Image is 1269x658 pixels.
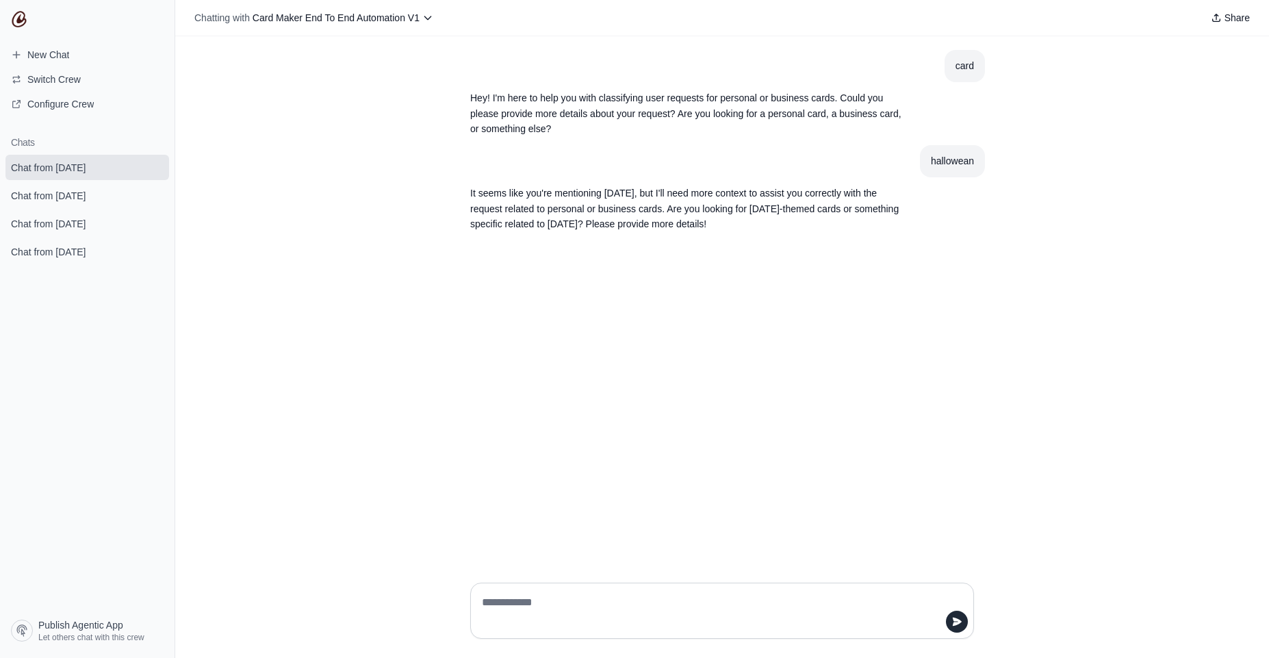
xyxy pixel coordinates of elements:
[5,68,169,90] button: Switch Crew
[1205,8,1255,27] button: Share
[956,58,974,74] div: card
[27,97,94,111] span: Configure Crew
[11,245,86,259] span: Chat from [DATE]
[5,183,169,208] a: Chat from [DATE]
[920,145,985,177] section: User message
[5,211,169,236] a: Chat from [DATE]
[38,632,144,643] span: Let others chat with this crew
[5,155,169,180] a: Chat from [DATE]
[470,186,908,232] p: It seems like you're mentioning [DATE], but I'll need more context to assist you correctly with t...
[11,11,27,27] img: CrewAI Logo
[5,239,169,264] a: Chat from [DATE]
[459,82,919,145] section: Response
[253,12,420,23] span: Card Maker End To End Automation V1
[1225,11,1250,25] span: Share
[194,11,250,25] span: Chatting with
[5,44,169,66] a: New Chat
[11,189,86,203] span: Chat from [DATE]
[931,153,974,169] div: hallowean
[470,90,908,137] p: Hey! I'm here to help you with classifying user requests for personal or business cards. Could yo...
[38,618,123,632] span: Publish Agentic App
[189,8,439,27] button: Chatting with Card Maker End To End Automation V1
[5,614,169,647] a: Publish Agentic App Let others chat with this crew
[5,93,169,115] a: Configure Crew
[27,48,69,62] span: New Chat
[27,73,81,86] span: Switch Crew
[945,50,985,82] section: User message
[11,161,86,175] span: Chat from [DATE]
[11,217,86,231] span: Chat from [DATE]
[459,177,919,240] section: Response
